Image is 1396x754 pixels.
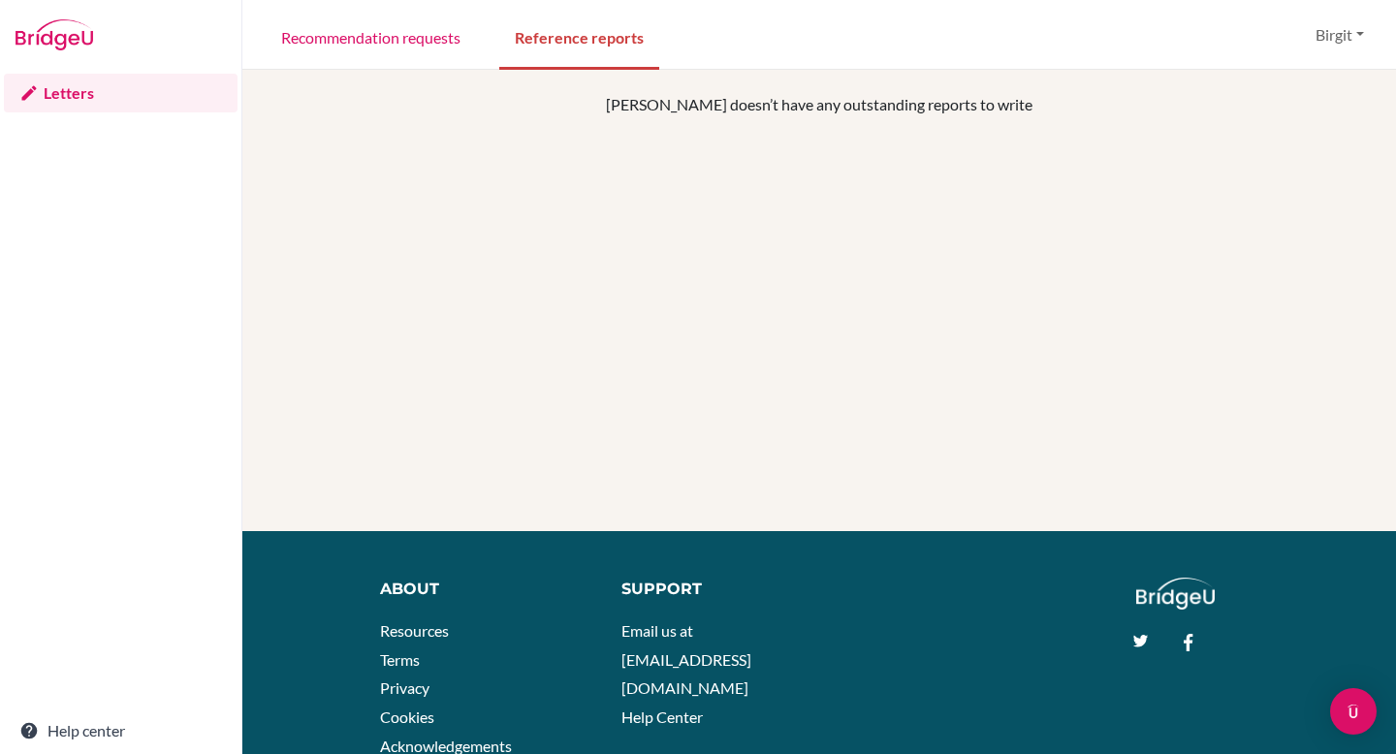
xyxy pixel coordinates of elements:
[380,707,434,726] a: Cookies
[4,74,238,112] a: Letters
[621,707,703,726] a: Help Center
[1330,688,1377,735] div: Open Intercom Messenger
[621,621,751,697] a: Email us at [EMAIL_ADDRESS][DOMAIN_NAME]
[372,93,1266,116] p: [PERSON_NAME] doesn’t have any outstanding reports to write
[380,678,429,697] a: Privacy
[380,650,420,669] a: Terms
[16,19,93,50] img: Bridge-U
[266,3,476,70] a: Recommendation requests
[1136,578,1215,610] img: logo_white@2x-f4f0deed5e89b7ecb1c2cc34c3e3d731f90f0f143d5ea2071677605dd97b5244.png
[621,578,801,601] div: Support
[4,711,238,750] a: Help center
[380,578,578,601] div: About
[499,3,659,70] a: Reference reports
[380,621,449,640] a: Resources
[1307,16,1373,53] button: Birgit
